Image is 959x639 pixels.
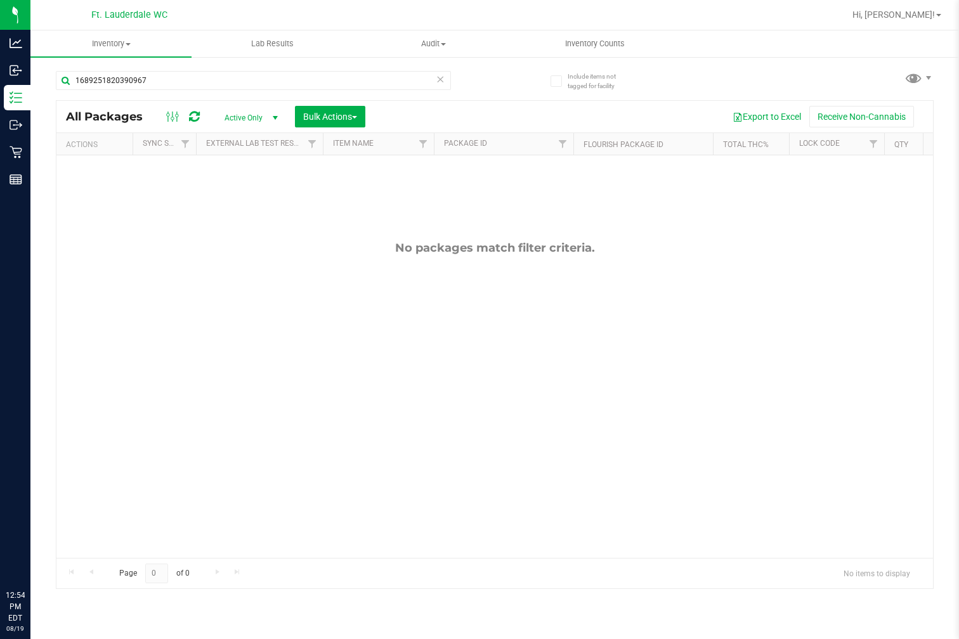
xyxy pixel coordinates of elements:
iframe: Resource center [13,538,51,576]
span: Inventory Counts [548,38,642,49]
inline-svg: Outbound [10,119,22,131]
button: Bulk Actions [295,106,365,127]
input: Search Package ID, Item Name, SKU, Lot or Part Number... [56,71,451,90]
span: Page of 0 [108,564,200,583]
span: Include items not tagged for facility [568,72,631,91]
a: Qty [894,140,908,149]
span: Lab Results [234,38,311,49]
a: Total THC% [723,140,769,149]
span: No items to display [833,564,920,583]
span: Hi, [PERSON_NAME]! [852,10,935,20]
a: Audit [353,30,514,57]
span: Clear [436,71,445,87]
p: 12:54 PM EDT [6,590,25,624]
span: Inventory [30,38,192,49]
a: Lab Results [192,30,353,57]
inline-svg: Reports [10,173,22,186]
a: Inventory [30,30,192,57]
inline-svg: Retail [10,146,22,158]
a: Filter [863,133,884,155]
a: External Lab Test Result [206,139,306,148]
button: Receive Non-Cannabis [809,106,914,127]
a: Sync Status [143,139,192,148]
inline-svg: Analytics [10,37,22,49]
a: Filter [302,133,323,155]
span: Ft. Lauderdale WC [91,10,167,20]
a: Filter [413,133,434,155]
span: Bulk Actions [303,112,357,122]
p: 08/19 [6,624,25,633]
div: Actions [66,140,127,149]
div: No packages match filter criteria. [56,241,933,255]
a: Flourish Package ID [584,140,663,149]
a: Lock Code [799,139,840,148]
a: Inventory Counts [514,30,675,57]
a: Filter [175,133,196,155]
inline-svg: Inventory [10,91,22,104]
span: Audit [354,38,514,49]
button: Export to Excel [724,106,809,127]
a: Filter [552,133,573,155]
inline-svg: Inbound [10,64,22,77]
span: All Packages [66,110,155,124]
a: Item Name [333,139,374,148]
a: Package ID [444,139,487,148]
